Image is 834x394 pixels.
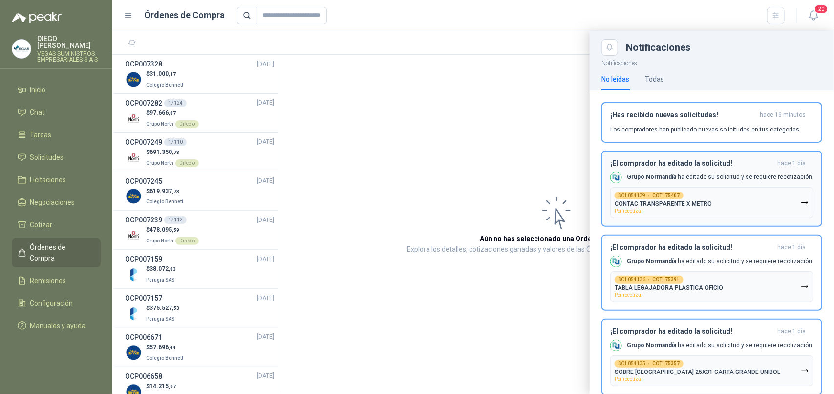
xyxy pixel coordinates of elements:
[30,152,64,163] span: Solicitudes
[615,192,684,199] div: SOL054139 →
[611,256,621,267] img: Company Logo
[805,7,822,24] button: 20
[12,238,101,267] a: Órdenes de Compra
[12,294,101,312] a: Configuración
[610,125,801,134] p: Los compradores han publicado nuevas solicitudes en tus categorías.
[30,242,91,263] span: Órdenes de Compra
[645,74,664,85] div: Todas
[30,85,46,95] span: Inicio
[30,107,45,118] span: Chat
[627,342,676,349] b: Grupo Normandía
[627,258,676,264] b: Grupo Normandía
[615,292,643,298] span: Por recotizar
[652,361,680,366] b: COT175357
[601,151,822,227] button: ¡El comprador ha editado la solicitud!hace 1 día Company LogoGrupo Normandía ha editado su solici...
[30,298,73,308] span: Configuración
[610,159,773,168] h3: ¡El comprador ha editado la solicitud!
[610,271,813,302] button: SOL054136→COT175391TABLA LEGAJADORA PLASTICA OFICIOPor recotizar
[615,276,684,284] div: SOL054136 →
[12,81,101,99] a: Inicio
[610,243,773,252] h3: ¡El comprador ha editado la solicitud!
[615,208,643,214] span: Por recotizar
[610,328,773,336] h3: ¡El comprador ha editado la solicitud!
[601,74,629,85] div: No leídas
[610,111,756,119] h3: ¡Has recibido nuevas solicitudes!
[12,193,101,212] a: Negociaciones
[30,130,52,140] span: Tareas
[760,111,806,119] span: hace 16 minutos
[627,173,813,181] p: ha editado su solicitud y se requiere recotización.
[627,341,813,350] p: ha editado su solicitud y se requiere recotización.
[615,200,712,207] p: CONTAC TRANSPARENTE X METRO
[30,320,86,331] span: Manuales y ayuda
[627,174,676,180] b: Grupo Normandía
[12,316,101,335] a: Manuales y ayuda
[30,175,66,185] span: Licitaciones
[12,148,101,167] a: Solicitudes
[610,355,813,386] button: SOL054135→COT175357SOBRE [GEOGRAPHIC_DATA] 25X31 CARTA GRANDE UNIBOLPor recotizar
[814,4,828,14] span: 20
[601,235,822,311] button: ¡El comprador ha editado la solicitud!hace 1 día Company LogoGrupo Normandía ha editado su solici...
[652,277,680,282] b: COT175391
[12,103,101,122] a: Chat
[601,102,822,143] button: ¡Has recibido nuevas solicitudes!hace 16 minutos Los compradores han publicado nuevas solicitudes...
[37,51,101,63] p: VEGAS SUMINISTROS EMPRESARIALES S A S
[777,159,806,168] span: hace 1 día
[37,35,101,49] p: DIEGO [PERSON_NAME]
[30,219,53,230] span: Cotizar
[615,285,723,291] p: TABLA LEGAJADORA PLASTICA OFICIO
[601,39,618,56] button: Close
[777,328,806,336] span: hace 1 día
[615,360,684,368] div: SOL054135 →
[627,257,813,265] p: ha editado su solicitud y se requiere recotización.
[610,187,813,218] button: SOL054139→COT175407CONTAC TRANSPARENTE X METROPor recotizar
[12,40,31,58] img: Company Logo
[12,12,62,23] img: Logo peakr
[652,193,680,198] b: COT175407
[12,216,101,234] a: Cotizar
[30,197,75,208] span: Negociaciones
[611,172,621,183] img: Company Logo
[12,126,101,144] a: Tareas
[626,43,822,52] div: Notificaciones
[590,56,834,68] p: Notificaciones
[30,275,66,286] span: Remisiones
[615,376,643,382] span: Por recotizar
[615,369,780,375] p: SOBRE [GEOGRAPHIC_DATA] 25X31 CARTA GRANDE UNIBOL
[611,340,621,351] img: Company Logo
[777,243,806,252] span: hace 1 día
[12,271,101,290] a: Remisiones
[145,8,225,22] h1: Órdenes de Compra
[12,171,101,189] a: Licitaciones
